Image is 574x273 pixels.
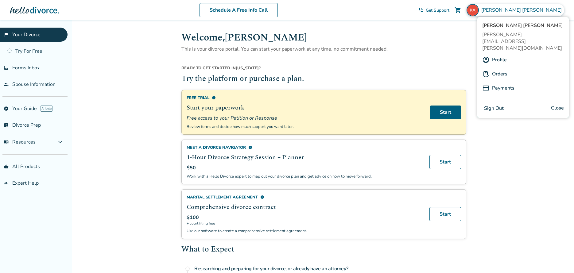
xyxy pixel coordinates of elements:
span: Forms Inbox [12,64,40,71]
span: Resources [4,139,36,145]
span: AI beta [41,106,52,112]
h2: Comprehensive divorce contract [187,202,422,212]
span: [PERSON_NAME][EMAIL_ADDRESS][PERSON_NAME][DOMAIN_NAME] [482,31,564,52]
span: $50 [187,164,196,171]
a: Start [429,155,461,169]
iframe: Chat Widget [543,244,574,273]
h2: What to Expect [181,244,466,256]
p: Use our software to create a comprehensive settlement agreement. [187,228,422,234]
a: Payments [492,82,514,94]
span: people [4,82,9,87]
div: Meet a divorce navigator [187,145,422,150]
img: P [482,84,490,92]
span: shopping_cart [454,6,462,14]
div: Marital Settlement Agreement [187,194,422,200]
a: Schedule A Free Info Call [200,3,278,17]
p: Work with a Hello Divorce expert to map out your divorce plan and get advice on how to move forward. [187,174,422,179]
img: A [482,56,490,63]
a: Orders [492,68,507,80]
span: list_alt_check [4,123,9,128]
span: Ready to get started in [181,65,236,71]
a: Profile [492,54,507,66]
span: Get Support [426,7,449,13]
span: Close [551,104,564,113]
button: Sign Out [482,104,506,113]
span: inbox [4,65,9,70]
span: explore [4,106,9,111]
div: Free Trial [187,95,423,101]
a: phone_in_talkGet Support [418,7,449,13]
p: Review forms and decide how much support you want later. [187,124,423,129]
span: [PERSON_NAME] [PERSON_NAME] [482,22,564,29]
a: Start [430,106,461,119]
span: info [212,96,216,100]
span: + court filing fees [187,221,422,226]
span: info [260,195,264,199]
span: phone_in_talk [418,8,423,13]
span: flag_2 [4,32,9,37]
span: info [248,145,252,149]
span: groups [4,181,9,186]
h2: Start your paperwork [187,103,423,112]
span: Free access to your Petition or Response [187,115,423,121]
span: radio_button_unchecked [185,266,190,271]
h2: 1-Hour Divorce Strategy Session + Planner [187,153,422,162]
h1: Welcome, [PERSON_NAME] [181,30,466,45]
img: P [482,70,490,78]
span: $100 [187,214,199,221]
a: Start [429,207,461,221]
span: shopping_basket [4,164,9,169]
div: [US_STATE] ? [181,65,466,73]
p: This is your divorce portal. You can start your paperwork at any time, no commitment needed. [181,45,466,53]
h2: Try the platform or purchase a plan. [181,73,466,85]
span: [PERSON_NAME] [PERSON_NAME] [481,7,564,13]
img: kelly.adams@ucsb.edu [467,4,479,16]
span: menu_book [4,140,9,144]
span: expand_more [56,138,64,146]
